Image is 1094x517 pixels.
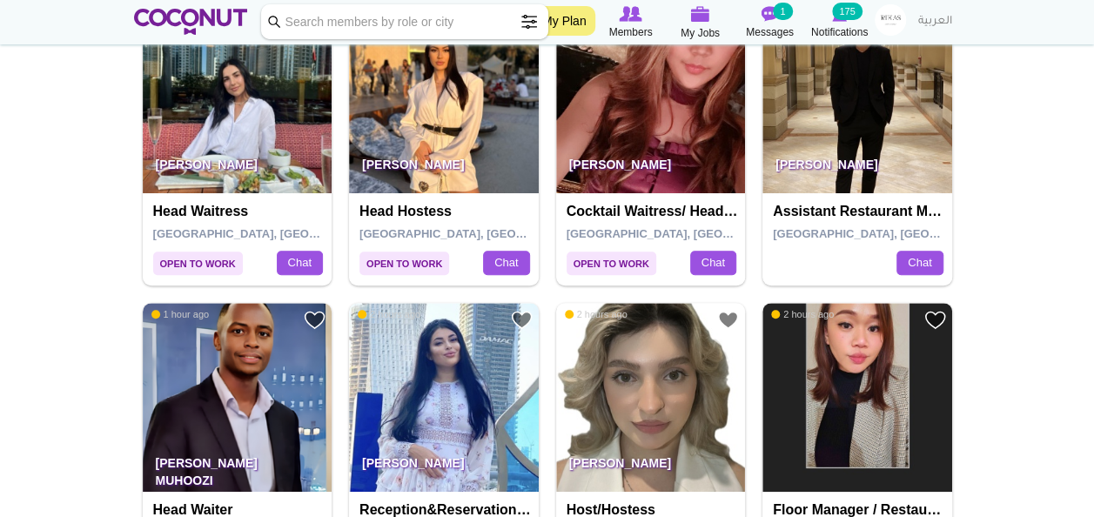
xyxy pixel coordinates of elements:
[151,308,210,320] span: 1 hour ago
[261,4,548,39] input: Search members by role or city
[832,6,847,22] img: Notifications
[153,227,401,240] span: [GEOGRAPHIC_DATA], [GEOGRAPHIC_DATA]
[483,251,529,275] a: Chat
[691,6,710,22] img: My Jobs
[690,251,736,275] a: Chat
[773,204,946,219] h4: Assistant Restaurant Manager
[304,309,326,331] a: Add to Favourites
[349,443,539,492] p: [PERSON_NAME]
[134,9,248,35] img: Home
[608,23,652,41] span: Members
[619,6,641,22] img: Browse Members
[771,308,834,320] span: 2 hours ago
[153,204,326,219] h4: Head Waitress
[805,4,875,41] a: Notifications Notifications 175
[567,204,740,219] h4: Cocktail Waitress/ head waitresses/vip waitress/waitress
[565,308,628,320] span: 2 hours ago
[596,4,666,41] a: Browse Members Members
[666,4,735,42] a: My Jobs My Jobs
[556,443,746,492] p: [PERSON_NAME]
[277,251,323,275] a: Chat
[773,227,1021,240] span: [GEOGRAPHIC_DATA], [GEOGRAPHIC_DATA]
[567,252,656,275] span: Open to Work
[773,3,792,20] small: 1
[349,144,539,193] p: [PERSON_NAME]
[143,443,332,492] p: [PERSON_NAME] Muhoozi
[359,204,533,219] h4: Head Hostess
[811,23,868,41] span: Notifications
[832,3,862,20] small: 175
[556,144,746,193] p: [PERSON_NAME]
[909,4,961,39] a: العربية
[717,309,739,331] a: Add to Favourites
[762,144,952,193] p: [PERSON_NAME]
[746,23,794,41] span: Messages
[359,252,449,275] span: Open to Work
[762,6,779,22] img: Messages
[735,4,805,41] a: Messages Messages 1
[567,227,815,240] span: [GEOGRAPHIC_DATA], [GEOGRAPHIC_DATA]
[359,227,607,240] span: [GEOGRAPHIC_DATA], [GEOGRAPHIC_DATA]
[896,251,943,275] a: Chat
[511,309,533,331] a: Add to Favourites
[681,24,720,42] span: My Jobs
[534,6,595,36] a: My Plan
[143,144,332,193] p: [PERSON_NAME]
[153,252,243,275] span: Open to Work
[358,308,420,320] span: 2 hours ago
[924,309,946,331] a: Add to Favourites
